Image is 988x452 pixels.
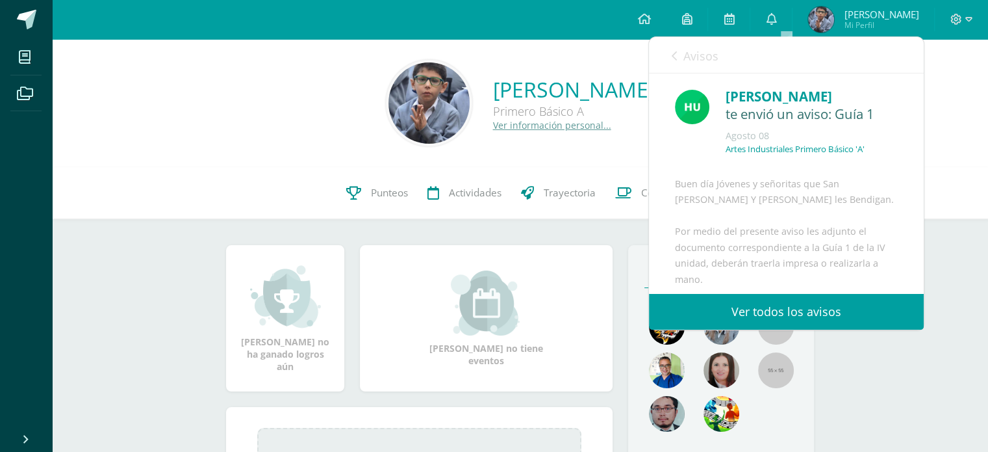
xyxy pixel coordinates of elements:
[493,103,655,119] div: Primero Básico A
[418,167,511,219] a: Actividades
[644,255,721,288] a: Maestros
[703,396,739,432] img: a43eca2235894a1cc1b3d6ce2f11d98a.png
[493,119,611,131] a: Ver información personal...
[844,8,918,21] span: [PERSON_NAME]
[649,294,924,330] a: Ver todos los avisos
[726,144,865,155] p: Artes Industriales Primero Básico 'A'
[250,264,321,329] img: achievement_small.png
[239,264,331,373] div: [PERSON_NAME] no ha ganado logros aún
[422,271,551,367] div: [PERSON_NAME] no tiene eventos
[758,352,794,388] img: 55x55
[449,186,501,200] span: Actividades
[703,352,739,388] img: 67c3d6f6ad1c930a517675cdc903f95f.png
[726,129,898,142] div: Agosto 08
[544,186,596,200] span: Trayectoria
[844,20,918,31] span: Mi Perfil
[726,107,898,123] div: te envió un aviso: Guía 1
[824,47,835,62] span: 51
[605,167,696,219] a: Contactos
[824,47,901,62] span: avisos sin leer
[808,7,834,33] img: 34ae280db9e2785e3b101873a78bf9a1.png
[451,271,522,336] img: event_small.png
[493,75,655,103] a: [PERSON_NAME]
[371,186,408,200] span: Punteos
[683,48,718,64] span: Avisos
[641,186,687,200] span: Contactos
[511,167,605,219] a: Trayectoria
[388,62,470,144] img: 4394ec8c4b96fa8c4220402388addb4b.png
[675,90,709,124] img: fd23069c3bd5c8dde97a66a86ce78287.png
[336,167,418,219] a: Punteos
[649,396,685,432] img: d0e54f245e8330cebada5b5b95708334.png
[649,352,685,388] img: 10741f48bcca31577cbcd80b61dad2f3.png
[726,86,898,107] div: [PERSON_NAME]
